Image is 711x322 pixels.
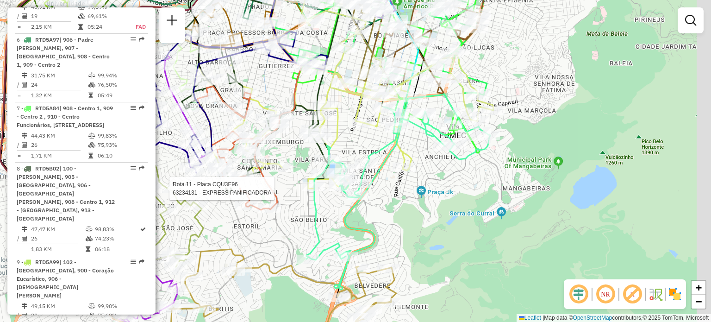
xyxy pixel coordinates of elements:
[88,303,95,309] i: % de utilização do peso
[17,311,21,320] td: /
[17,105,113,128] span: 7 -
[31,131,88,140] td: 44,43 KM
[78,13,85,19] i: % de utilização da cubagem
[22,313,27,318] i: Total de Atividades
[31,71,88,80] td: 31,75 KM
[35,259,59,265] span: RTD5A99
[22,227,27,232] i: Distância Total
[22,133,27,139] i: Distância Total
[22,82,27,88] i: Total de Atividades
[35,165,59,172] span: RTD5B02
[17,245,21,254] td: =
[17,151,21,160] td: =
[692,295,705,309] a: Zoom out
[97,80,144,89] td: 76,50%
[681,11,700,30] a: Exibir filtros
[17,259,114,299] span: | 102 - [GEOGRAPHIC_DATA], 900 - Coração Eucarístico, 906 - [DEMOGRAPHIC_DATA] [PERSON_NAME]
[594,283,617,305] span: Ocultar NR
[125,22,146,32] td: FAD
[17,80,21,89] td: /
[543,315,544,321] span: |
[22,142,27,148] i: Total de Atividades
[31,91,88,100] td: 1,32 KM
[97,131,144,140] td: 99,83%
[35,36,59,43] span: RTD5A97
[17,36,110,68] span: 6 -
[573,315,612,321] a: OpenStreetMap
[31,140,88,150] td: 26
[97,91,144,100] td: 05:49
[163,11,181,32] a: Nova sessão e pesquisa
[648,287,663,302] img: Fluxo de ruas
[139,105,144,111] em: Rota exportada
[88,73,95,78] i: % de utilização do peso
[17,259,114,299] span: 9 -
[88,142,95,148] i: % de utilização da cubagem
[22,13,27,19] i: Total de Atividades
[94,225,139,234] td: 98,83%
[17,22,21,32] td: =
[31,225,85,234] td: 47,47 KM
[22,73,27,78] i: Distância Total
[97,311,144,320] td: 75,60%
[519,315,541,321] a: Leaflet
[87,22,125,32] td: 05:24
[621,283,643,305] span: Exibir rótulo
[94,234,139,243] td: 74,23%
[31,245,85,254] td: 1,83 KM
[17,165,115,222] span: 8 -
[22,303,27,309] i: Distância Total
[31,302,88,311] td: 49,15 KM
[568,283,590,305] span: Ocultar deslocamento
[131,37,136,42] em: Opções
[31,311,88,320] td: 20
[31,234,85,243] td: 26
[88,153,93,158] i: Tempo total em rota
[131,165,136,171] em: Opções
[86,236,93,241] i: % de utilização da cubagem
[78,24,83,30] i: Tempo total em rota
[31,12,78,21] td: 19
[31,22,78,32] td: 2,15 KM
[88,82,95,88] i: % de utilização da cubagem
[17,234,21,243] td: /
[517,314,711,322] div: Map data © contributors,© 2025 TomTom, Microsoft
[139,165,144,171] em: Rota exportada
[667,287,682,302] img: Exibir/Ocultar setores
[94,245,139,254] td: 06:18
[139,37,144,42] em: Rota exportada
[97,302,144,311] td: 99,90%
[17,140,21,150] td: /
[87,12,125,21] td: 69,61%
[131,105,136,111] em: Opções
[88,93,93,98] i: Tempo total em rota
[131,259,136,265] em: Opções
[35,105,59,112] span: RTD5A84
[97,140,144,150] td: 75,93%
[17,105,113,128] span: | 908 - Centro 1, 909 - Centro 2 , 910 - Centro Funcionários, [STREET_ADDRESS]
[17,165,115,222] span: | 100 - [PERSON_NAME], 905 - [GEOGRAPHIC_DATA], 906 - [GEOGRAPHIC_DATA][PERSON_NAME], 908 - Centr...
[31,80,88,89] td: 24
[696,296,702,307] span: −
[88,313,95,318] i: % de utilização da cubagem
[86,227,93,232] i: % de utilização do peso
[22,236,27,241] i: Total de Atividades
[17,36,110,68] span: | 906 - Padre [PERSON_NAME], 907 - [GEOGRAPHIC_DATA], 908 - Centro 1, 909 - Centro 2
[31,151,88,160] td: 1,71 KM
[17,91,21,100] td: =
[97,71,144,80] td: 99,94%
[86,246,90,252] i: Tempo total em rota
[139,259,144,265] em: Rota exportada
[97,151,144,160] td: 06:10
[140,227,146,232] i: Rota otimizada
[17,12,21,21] td: /
[692,281,705,295] a: Zoom in
[696,282,702,293] span: +
[88,133,95,139] i: % de utilização do peso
